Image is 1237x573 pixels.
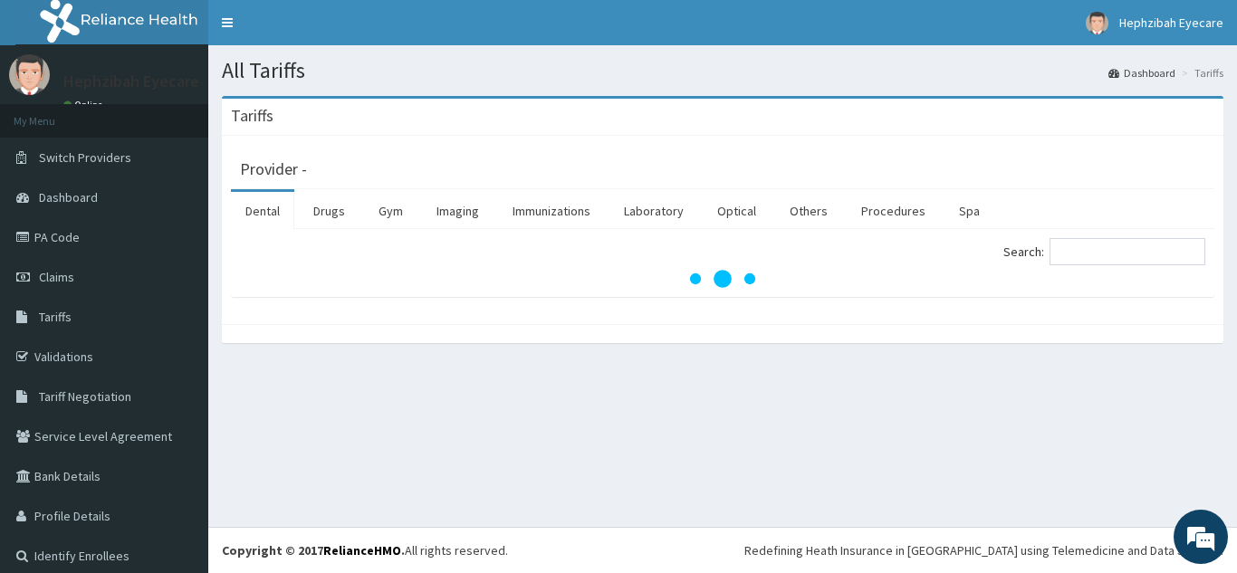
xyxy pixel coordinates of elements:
a: RelianceHMO [323,542,401,559]
a: Procedures [847,192,940,230]
p: Hephzibah Eyecare [63,73,199,90]
a: Optical [703,192,771,230]
li: Tariffs [1177,65,1223,81]
svg: audio-loading [686,243,759,315]
span: Switch Providers [39,149,131,166]
a: Dental [231,192,294,230]
a: Online [63,99,107,111]
a: Dashboard [1108,65,1175,81]
a: Imaging [422,192,494,230]
footer: All rights reserved. [208,527,1237,573]
label: Search: [1003,238,1205,265]
a: Laboratory [609,192,698,230]
a: Others [775,192,842,230]
span: Tariff Negotiation [39,388,131,405]
span: Dashboard [39,189,98,205]
span: Tariffs [39,309,72,325]
a: Immunizations [498,192,605,230]
div: Redefining Heath Insurance in [GEOGRAPHIC_DATA] using Telemedicine and Data Science! [744,541,1223,559]
span: Hephzibah Eyecare [1119,14,1223,31]
a: Spa [945,192,994,230]
img: User Image [9,54,50,95]
h3: Tariffs [231,108,273,124]
strong: Copyright © 2017 . [222,542,405,559]
input: Search: [1050,238,1205,265]
a: Drugs [299,192,360,230]
h1: All Tariffs [222,59,1223,82]
h3: Provider - [240,161,307,177]
a: Gym [364,192,417,230]
span: Claims [39,269,74,285]
img: User Image [1086,12,1108,34]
